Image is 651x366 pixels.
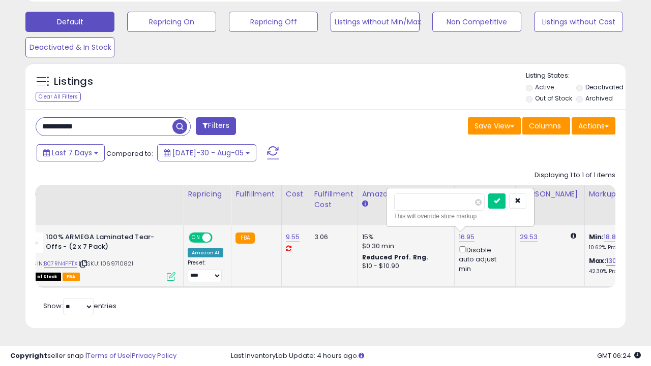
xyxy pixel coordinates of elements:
[597,351,641,360] span: 2025-08-15 06:24 GMT
[172,148,244,158] span: [DATE]-30 - Aug-05
[54,75,93,89] h5: Listings
[127,12,216,32] button: Repricing On
[604,232,620,242] a: 18.85
[585,94,613,103] label: Archived
[314,232,350,242] div: 3.06
[25,37,114,57] button: Deactivated & In Stock
[25,12,114,32] button: Default
[362,199,368,209] small: Amazon Fees.
[585,83,624,91] label: Deactivated
[190,234,202,242] span: ON
[535,83,554,91] label: Active
[37,144,105,161] button: Last 7 Days
[23,273,61,281] span: All listings that are currently out of stock and unavailable for purchase on Amazon
[20,189,179,199] div: Title
[459,232,475,242] a: 16.95
[211,234,227,242] span: OFF
[229,12,318,32] button: Repricing Off
[188,248,223,257] div: Amazon AI
[23,232,175,280] div: ASIN:
[362,232,447,242] div: 15%
[46,232,169,254] b: 100% ARMEGA Laminated Tear-Offs - (2 x 7 Pack)
[362,242,447,251] div: $0.30 min
[314,189,353,210] div: Fulfillment Cost
[63,273,80,281] span: FBA
[520,232,538,242] a: 29.53
[534,12,623,32] button: Listings without Cost
[235,189,277,199] div: Fulfillment
[362,189,450,199] div: Amazon Fees
[572,117,615,135] button: Actions
[231,351,641,361] div: Last InventoryLab Update: 4 hours ago.
[36,92,81,102] div: Clear All Filters
[188,189,227,199] div: Repricing
[235,232,254,244] small: FBA
[520,189,580,199] div: [PERSON_NAME]
[526,71,626,81] p: Listing States:
[535,94,572,103] label: Out of Stock
[10,351,47,360] strong: Copyright
[362,262,447,271] div: $10 - $10.90
[132,351,176,360] a: Privacy Policy
[589,232,604,242] b: Min:
[394,211,526,221] div: This will override store markup
[10,351,176,361] div: seller snap | |
[459,244,508,274] div: Disable auto adjust min
[432,12,521,32] button: Non Competitive
[43,301,116,311] span: Show: entries
[468,117,521,135] button: Save View
[529,121,561,131] span: Columns
[87,351,130,360] a: Terms of Use
[196,117,235,135] button: Filters
[589,256,607,265] b: Max:
[606,256,626,266] a: 130.79
[52,148,92,158] span: Last 7 Days
[286,189,306,199] div: Cost
[106,149,153,158] span: Compared to:
[79,259,133,268] span: | SKU: 1069710821
[522,117,570,135] button: Columns
[44,259,77,268] a: B07RN4FPTX
[286,232,300,242] a: 9.55
[535,171,615,180] div: Displaying 1 to 1 of 1 items
[188,259,223,282] div: Preset:
[362,253,429,261] b: Reduced Prof. Rng.
[331,12,420,32] button: Listings without Min/Max
[157,144,256,161] button: [DATE]-30 - Aug-05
